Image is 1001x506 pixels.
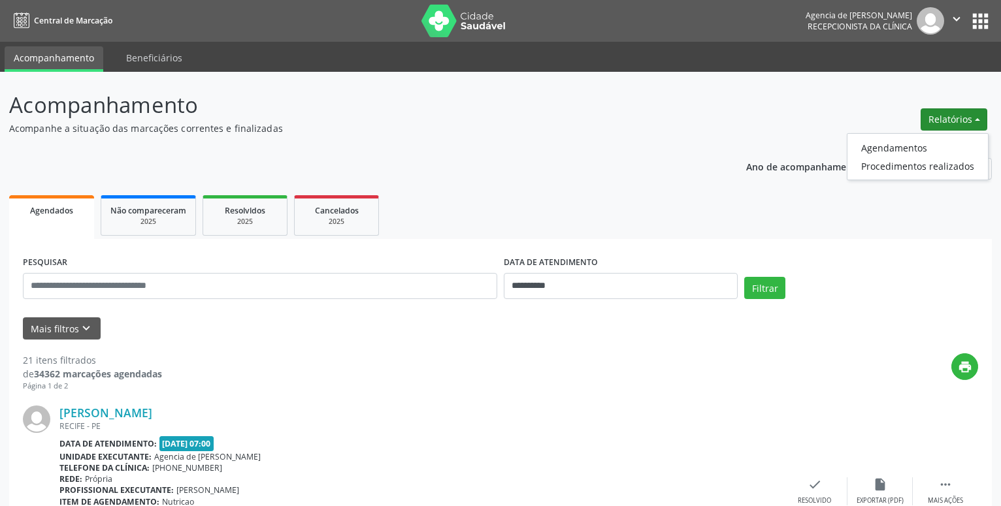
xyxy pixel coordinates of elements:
[23,405,50,433] img: img
[34,15,112,26] span: Central de Marcação
[59,462,150,473] b: Telefone da clínica:
[117,46,191,69] a: Beneficiários
[59,420,782,432] div: RECIFE - PE
[59,484,174,496] b: Profissional executante:
[79,321,93,336] i: keyboard_arrow_down
[5,46,103,72] a: Acompanhamento
[847,133,989,180] ul: Relatórios
[154,451,261,462] span: Agencia de [PERSON_NAME]
[225,205,265,216] span: Resolvidos
[59,451,152,462] b: Unidade executante:
[917,7,944,35] img: img
[847,138,988,157] a: Agendamentos
[746,158,862,174] p: Ano de acompanhamento
[873,477,887,492] i: insert_drive_file
[59,405,152,420] a: [PERSON_NAME]
[928,496,963,505] div: Mais ações
[949,12,964,26] i: 
[34,368,162,380] strong: 34362 marcações agendadas
[23,253,67,273] label: PESQUISAR
[30,205,73,216] span: Agendados
[23,367,162,381] div: de
[847,157,988,175] a: Procedimentos realizados
[85,473,112,484] span: Própria
[23,353,162,367] div: 21 itens filtrados
[808,21,912,32] span: Recepcionista da clínica
[921,108,987,131] button: Relatórios
[9,121,697,135] p: Acompanhe a situação das marcações correntes e finalizadas
[808,477,822,492] i: check
[806,10,912,21] div: Agencia de [PERSON_NAME]
[944,7,969,35] button: 
[798,496,831,505] div: Resolvido
[110,205,186,216] span: Não compareceram
[23,317,101,340] button: Mais filtroskeyboard_arrow_down
[9,10,112,31] a: Central de Marcação
[23,381,162,392] div: Página 1 de 2
[9,89,697,121] p: Acompanhamento
[315,205,359,216] span: Cancelados
[212,217,278,227] div: 2025
[958,360,972,374] i: print
[152,462,222,473] span: [PHONE_NUMBER]
[159,436,214,451] span: [DATE] 07:00
[504,253,598,273] label: DATA DE ATENDIMENTO
[938,477,953,492] i: 
[951,353,978,380] button: print
[304,217,369,227] div: 2025
[176,484,239,496] span: [PERSON_NAME]
[59,438,157,449] b: Data de atendimento:
[969,10,992,33] button: apps
[110,217,186,227] div: 2025
[857,496,904,505] div: Exportar (PDF)
[744,277,785,299] button: Filtrar
[59,473,82,484] b: Rede:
